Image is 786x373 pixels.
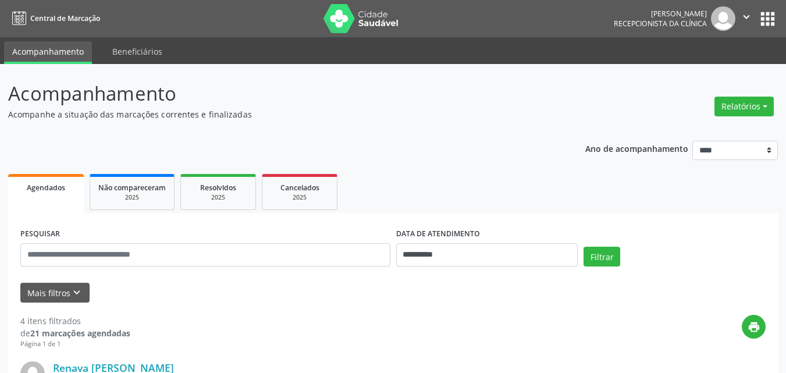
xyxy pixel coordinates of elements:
button: Mais filtroskeyboard_arrow_down [20,283,90,303]
div: [PERSON_NAME] [614,9,707,19]
span: Não compareceram [98,183,166,193]
span: Recepcionista da clínica [614,19,707,29]
a: Central de Marcação [8,9,100,28]
p: Ano de acompanhamento [585,141,688,155]
button: apps [757,9,778,29]
strong: 21 marcações agendadas [30,328,130,339]
button: Relatórios [714,97,774,116]
label: PESQUISAR [20,225,60,243]
div: de [20,327,130,339]
span: Agendados [27,183,65,193]
i: print [748,321,760,333]
button: Filtrar [584,247,620,267]
div: Página 1 de 1 [20,339,130,349]
a: Acompanhamento [4,41,92,64]
i: keyboard_arrow_down [70,286,83,299]
a: Beneficiários [104,41,170,62]
span: Resolvidos [200,183,236,193]
div: 4 itens filtrados [20,315,130,327]
span: Cancelados [280,183,319,193]
button:  [735,6,757,31]
button: print [742,315,766,339]
div: 2025 [189,193,247,202]
p: Acompanhe a situação das marcações correntes e finalizadas [8,108,547,120]
img: img [711,6,735,31]
div: 2025 [98,193,166,202]
label: DATA DE ATENDIMENTO [396,225,480,243]
i:  [740,10,753,23]
span: Central de Marcação [30,13,100,23]
div: 2025 [271,193,329,202]
p: Acompanhamento [8,79,547,108]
